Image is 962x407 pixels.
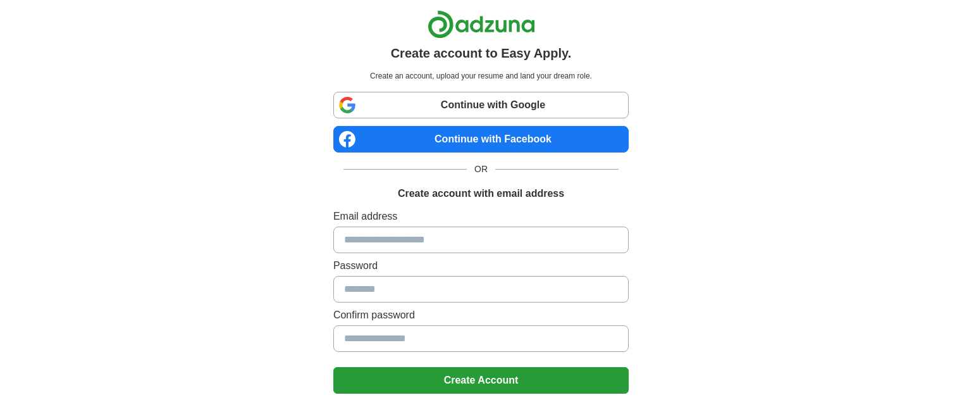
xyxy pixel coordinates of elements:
[336,70,626,82] p: Create an account, upload your resume and land your dream role.
[333,92,629,118] a: Continue with Google
[398,186,564,201] h1: Create account with email address
[333,126,629,153] a: Continue with Facebook
[391,44,572,63] h1: Create account to Easy Apply.
[467,163,495,176] span: OR
[428,10,535,39] img: Adzuna logo
[333,209,629,224] label: Email address
[333,308,629,323] label: Confirm password
[333,367,629,394] button: Create Account
[333,258,629,273] label: Password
